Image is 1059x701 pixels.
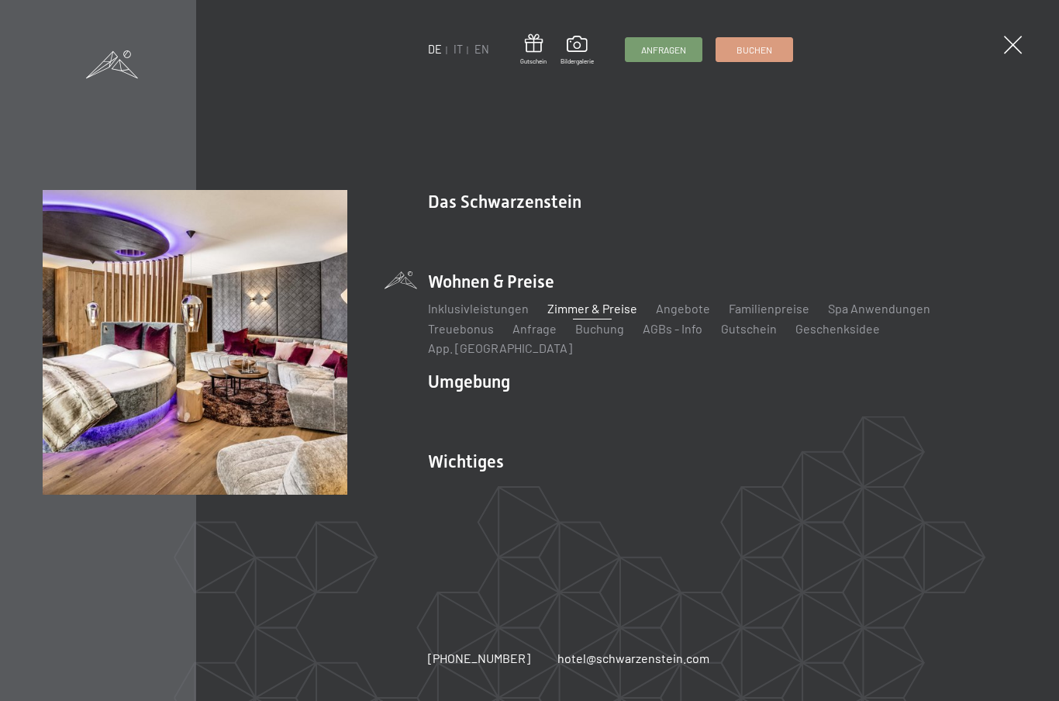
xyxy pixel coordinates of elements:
[721,321,777,336] a: Gutschein
[512,321,557,336] a: Anfrage
[428,340,572,355] a: App. [GEOGRAPHIC_DATA]
[561,57,594,66] span: Bildergalerie
[557,650,709,667] a: hotel@schwarzenstein.com
[716,38,792,61] a: Buchen
[520,57,547,66] span: Gutschein
[428,301,529,316] a: Inklusivleistungen
[474,43,489,56] a: EN
[428,650,530,667] a: [PHONE_NUMBER]
[520,34,547,66] a: Gutschein
[736,43,772,57] span: Buchen
[561,36,594,65] a: Bildergalerie
[643,321,702,336] a: AGBs - Info
[656,301,710,316] a: Angebote
[428,43,442,56] a: DE
[729,301,809,316] a: Familienpreise
[828,301,930,316] a: Spa Anwendungen
[547,301,637,316] a: Zimmer & Preise
[575,321,624,336] a: Buchung
[795,321,880,336] a: Geschenksidee
[641,43,686,57] span: Anfragen
[626,38,702,61] a: Anfragen
[454,43,463,56] a: IT
[428,651,530,665] span: [PHONE_NUMBER]
[428,321,494,336] a: Treuebonus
